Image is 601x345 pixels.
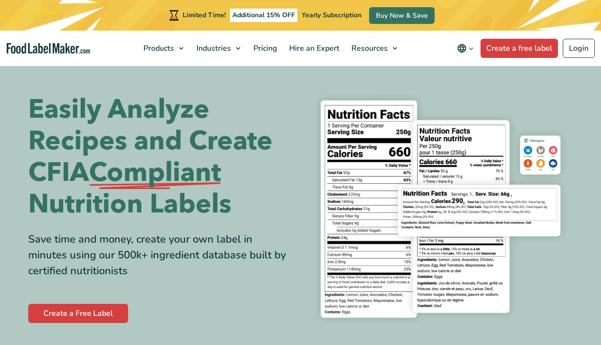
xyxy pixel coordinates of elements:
h1: Easily Analyze Recipes and Create CFIA Nutrition Labels [28,94,294,220]
span: Limited Time! [183,11,226,20]
span: Additional 15% OFF [230,9,297,22]
a: Products [138,31,188,66]
a: Resources [346,31,402,66]
span: Yearly Subscription [302,11,361,20]
a: Create a Free Label [28,304,128,323]
button: Change language [450,39,481,58]
div: Save time and money, create your own label in minutes using our 500k+ ingredient database built b... [28,232,294,279]
a: Industries [191,31,245,66]
span: Compliant [89,157,221,189]
a: Food Label Maker homepage [7,43,90,54]
span: Hire an Expert [286,43,340,54]
span: Resources [349,43,389,54]
span: Pricing [251,43,278,54]
a: Hire an Expert [284,31,343,66]
a: Create a free label [481,39,558,58]
span: Products [141,43,175,54]
a: Buy Now & Save [369,7,435,24]
span: Industries [194,43,232,54]
a: Login [563,39,595,58]
a: Pricing [248,31,281,66]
